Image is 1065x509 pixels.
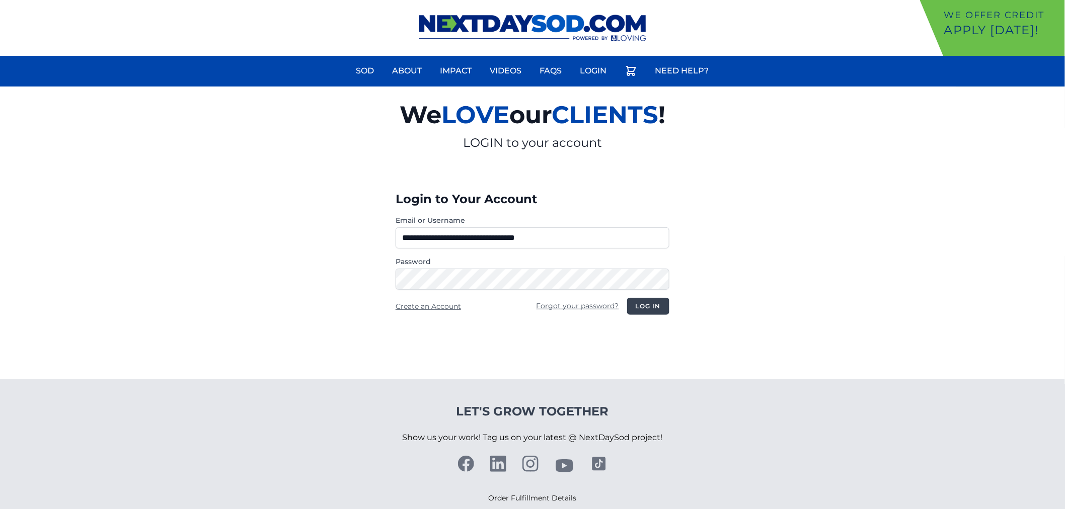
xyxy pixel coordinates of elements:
a: Login [574,59,613,83]
label: Email or Username [396,215,669,225]
a: Impact [434,59,478,83]
h4: Let's Grow Together [403,403,663,419]
h3: Login to Your Account [396,191,669,207]
a: FAQs [534,59,568,83]
a: Forgot your password? [537,301,619,310]
a: Need Help? [649,59,715,83]
p: We offer Credit [944,8,1061,22]
p: Apply [DATE]! [944,22,1061,38]
span: CLIENTS [552,100,658,129]
span: LOVE [441,100,509,129]
a: Sod [350,59,381,83]
p: Show us your work! Tag us on your latest @ NextDaySod project! [403,419,663,456]
a: Videos [484,59,528,83]
h2: We our ! [283,95,782,135]
a: Create an Account [396,302,461,311]
a: About [387,59,428,83]
label: Password [396,257,669,267]
p: LOGIN to your account [283,135,782,151]
a: Order Fulfillment Details [489,493,577,502]
button: Log in [627,298,669,315]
